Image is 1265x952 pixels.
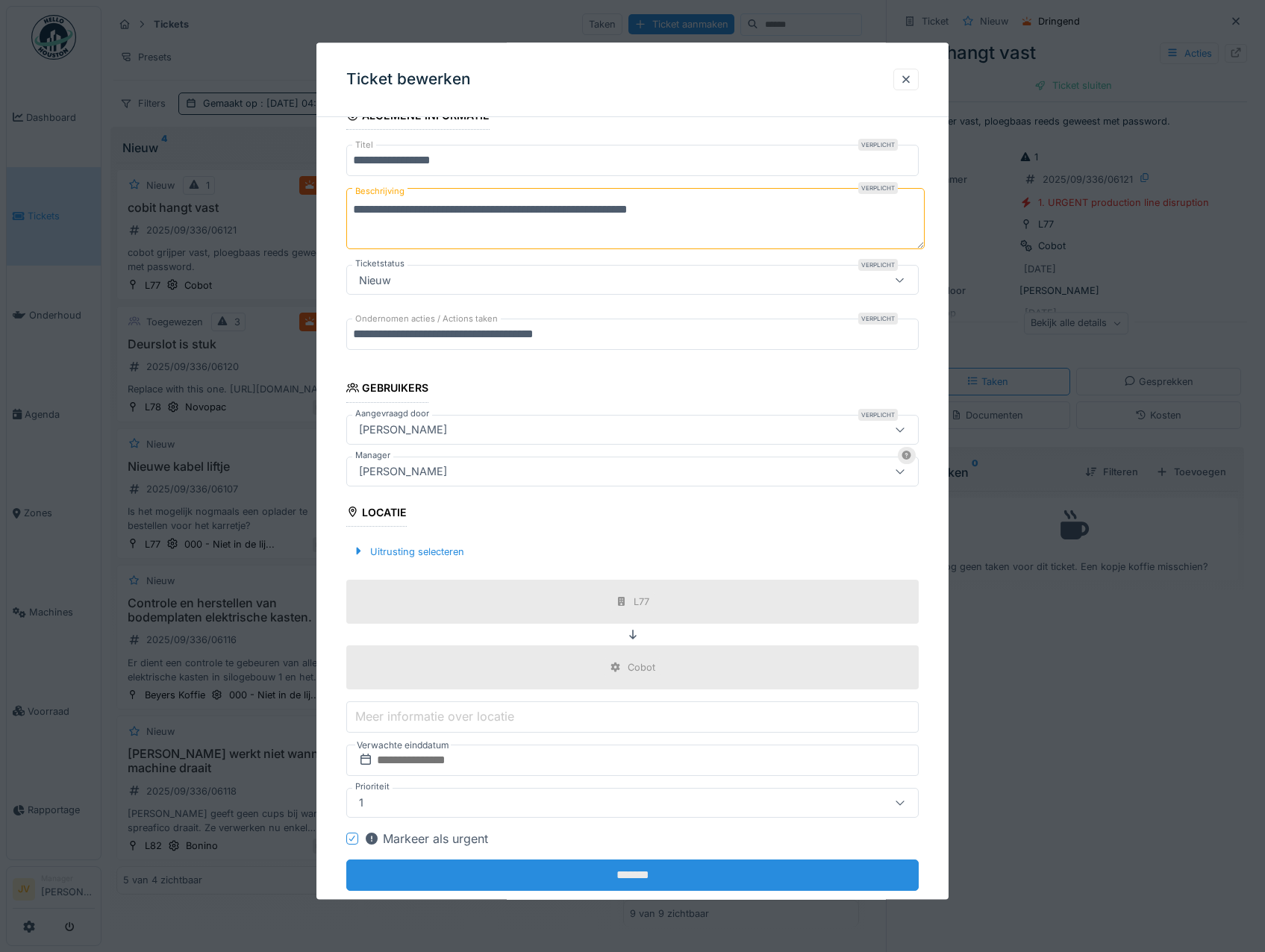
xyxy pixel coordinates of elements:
[352,313,501,326] label: Ondernomen acties / Actions taken
[352,449,393,462] label: Manager
[353,272,397,289] div: Nieuw
[858,409,898,421] div: Verplicht
[355,737,451,754] label: Verwachte einddatum
[353,463,453,480] div: [PERSON_NAME]
[352,407,432,420] label: Aangevraagd door
[352,780,393,793] label: Prioriteit
[858,313,898,325] div: Verplicht
[352,708,517,726] label: Meer informatie over locatie
[346,378,429,403] div: Gebruikers
[346,105,490,131] div: Algemene informatie
[346,70,471,89] h3: Ticket bewerken
[346,501,407,527] div: Locatie
[634,595,649,609] div: L77
[858,260,898,272] div: Verplicht
[364,830,488,848] div: Markeer als urgent
[858,183,898,195] div: Verplicht
[352,140,376,152] label: Titel
[353,795,369,811] div: 1
[346,542,470,562] div: Uitrusting selecteren
[628,660,655,674] div: Cobot
[353,422,453,438] div: [PERSON_NAME]
[352,258,407,271] label: Ticketstatus
[858,140,898,151] div: Verplicht
[352,183,407,201] label: Beschrijving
